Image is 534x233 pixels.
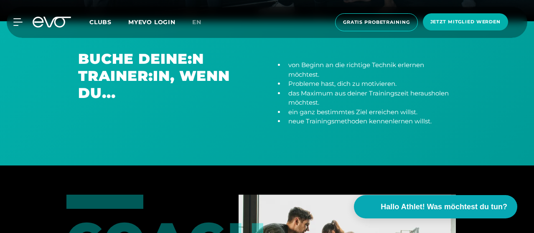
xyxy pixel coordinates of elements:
[192,18,201,26] span: en
[128,18,175,26] a: MYEVO LOGIN
[78,50,255,101] h2: Buche deine:n Trainer:in, wenn du...
[420,13,511,31] a: Jetzt Mitglied werden
[89,18,128,26] a: Clubs
[381,201,507,213] span: Hallo Athlet! Was möchtest du tun?
[354,195,517,218] button: Hallo Athlet! Was möchtest du tun?
[333,13,420,31] a: Gratis Probetraining
[285,108,456,117] li: ein ganz bestimmtes Ziel erreichen willst.
[285,60,456,79] li: von Beginn an die richtige Technik erlernen möchtest.
[430,18,501,25] span: Jetzt Mitglied werden
[285,79,456,89] li: Probleme hast, dich zu motivieren.
[192,18,211,27] a: en
[89,18,112,26] span: Clubs
[285,117,456,126] li: neue Trainingsmethoden kennenlernen willst.
[285,89,456,108] li: das Maximum aus deiner Trainingszeit herausholen möchtest.
[343,19,410,26] span: Gratis Probetraining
